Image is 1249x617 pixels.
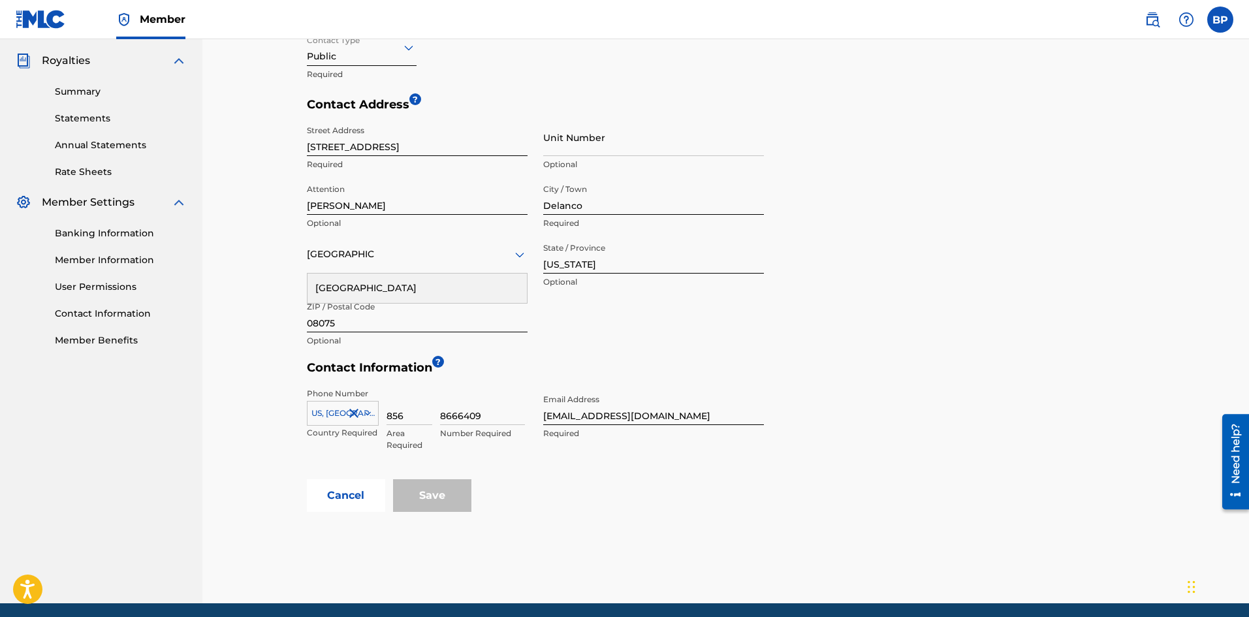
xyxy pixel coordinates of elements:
[1178,12,1194,27] img: help
[55,112,187,125] a: Statements
[7,118,251,142] span: - For those who handle matters related to copyright issues.
[7,7,276,44] span: - This contact information will appear in the Public Search. NOTE: The Public contact can be anon...
[307,479,385,512] button: Cancel
[1184,554,1249,617] iframe: Chat Widget
[1188,567,1195,607] div: Drag
[1173,7,1199,33] div: Help
[432,356,444,368] span: ?
[55,165,187,179] a: Rate Sheets
[16,10,66,29] img: MLC Logo
[307,159,528,170] p: Required
[140,12,185,27] span: Member
[16,195,31,210] img: Member Settings
[1145,12,1160,27] img: search
[543,428,764,439] p: Required
[307,217,528,229] p: Optional
[42,53,90,69] span: Royalties
[171,195,187,210] img: expand
[543,217,764,229] p: Required
[7,53,47,63] span: Finance
[55,253,187,267] a: Member Information
[387,428,432,451] p: Area Required
[7,7,45,18] span: Public (
[543,276,764,288] p: Optional
[307,97,764,119] h5: Contact Address
[409,93,421,105] span: ?
[1212,409,1249,514] iframe: Resource Center
[307,335,528,347] p: Optional
[55,85,187,99] a: Summary
[57,118,108,129] span: (optional)
[42,195,134,210] span: Member Settings
[16,53,31,69] img: Royalties
[307,69,417,80] p: Required
[543,159,764,170] p: Optional
[35,86,86,96] span: (optional)
[7,118,108,129] span: Copyright
[45,7,89,18] span: required
[440,428,525,439] p: Number Required
[1139,7,1165,33] a: Public Search
[55,138,187,152] a: Annual Statements
[308,274,527,303] div: [GEOGRAPHIC_DATA]
[89,7,93,18] span: )
[55,280,187,294] a: User Permissions
[307,360,1152,382] h5: Contact Information
[171,53,187,69] img: expand
[116,12,132,27] img: Top Rightsholder
[47,53,98,63] span: (optional)
[55,334,187,347] a: Member Benefits
[7,86,258,109] span: - For a legal contact or representative that works for your Member.
[55,307,187,321] a: Contact Information
[307,427,379,439] p: Country Required
[1207,7,1233,33] div: User Menu
[7,53,274,76] span: - For those that handle your Member’s financial matters.
[55,227,187,240] a: Banking Information
[7,86,35,96] span: Legal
